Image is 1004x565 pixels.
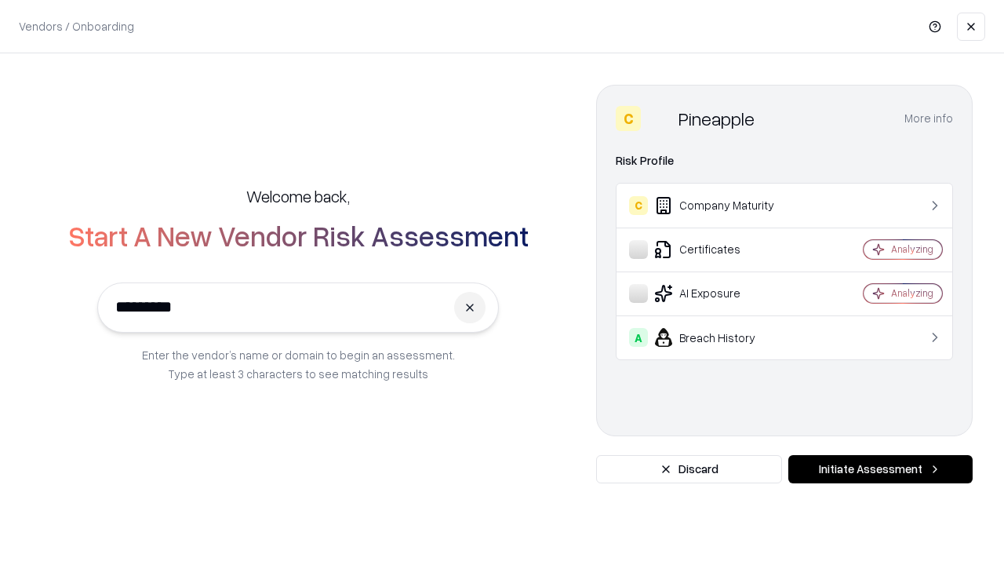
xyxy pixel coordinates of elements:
[142,345,455,383] p: Enter the vendor’s name or domain to begin an assessment. Type at least 3 characters to see match...
[616,106,641,131] div: C
[629,328,648,347] div: A
[647,106,672,131] img: Pineapple
[904,104,953,133] button: More info
[629,284,817,303] div: AI Exposure
[596,455,782,483] button: Discard
[68,220,529,251] h2: Start A New Vendor Risk Assessment
[629,196,648,215] div: C
[629,196,817,215] div: Company Maturity
[629,328,817,347] div: Breach History
[19,18,134,35] p: Vendors / Onboarding
[616,151,953,170] div: Risk Profile
[788,455,973,483] button: Initiate Assessment
[246,185,350,207] h5: Welcome back,
[891,242,933,256] div: Analyzing
[891,286,933,300] div: Analyzing
[629,240,817,259] div: Certificates
[678,106,755,131] div: Pineapple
